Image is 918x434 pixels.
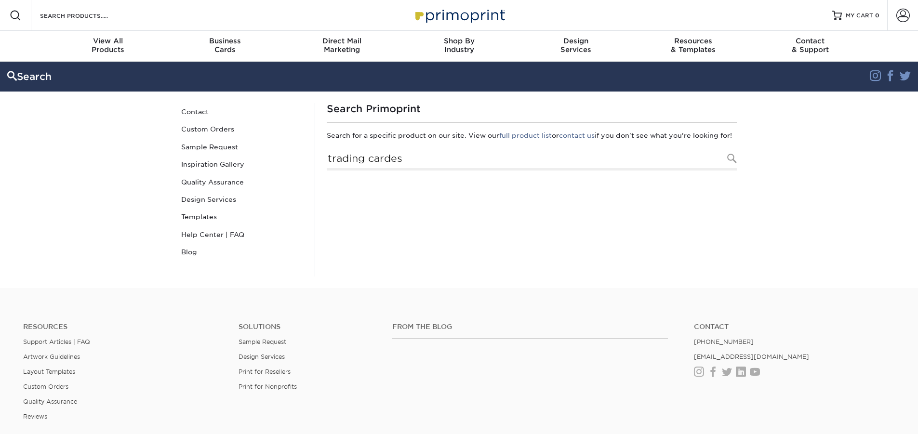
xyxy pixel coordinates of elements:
div: Marketing [283,37,400,54]
div: & Support [752,37,869,54]
span: Business [166,37,283,45]
a: Templates [177,208,307,225]
a: Help Center | FAQ [177,226,307,243]
a: Quality Assurance [23,398,77,405]
span: Resources [635,37,752,45]
h1: Search Primoprint [327,103,737,115]
div: Cards [166,37,283,54]
a: contact us [559,132,595,139]
h4: Solutions [239,323,378,331]
h4: From the Blog [392,323,668,331]
a: Design Services [177,191,307,208]
h4: Resources [23,323,224,331]
a: Print for Nonprofits [239,383,297,390]
span: Design [518,37,635,45]
a: Artwork Guidelines [23,353,80,360]
a: Design Services [239,353,285,360]
a: Shop ByIndustry [400,31,518,62]
span: 0 [875,12,879,19]
div: Industry [400,37,518,54]
a: Print for Resellers [239,368,291,375]
a: [EMAIL_ADDRESS][DOMAIN_NAME] [694,353,809,360]
a: Blog [177,243,307,261]
img: Primoprint [411,5,507,26]
input: SEARCH PRODUCTS..... [39,10,133,21]
a: Contact& Support [752,31,869,62]
a: full product list [499,132,552,139]
a: [PHONE_NUMBER] [694,338,754,345]
span: MY CART [846,12,873,20]
input: Search Products... [327,148,737,171]
span: Direct Mail [283,37,400,45]
span: Shop By [400,37,518,45]
span: View All [50,37,167,45]
div: & Templates [635,37,752,54]
p: Search for a specific product on our site. View our or if you don't see what you're looking for! [327,131,737,140]
a: Quality Assurance [177,173,307,191]
div: Services [518,37,635,54]
a: Sample Request [239,338,286,345]
a: View AllProducts [50,31,167,62]
a: Support Articles | FAQ [23,338,90,345]
a: Custom Orders [177,120,307,138]
a: Reviews [23,413,47,420]
a: Inspiration Gallery [177,156,307,173]
a: Resources& Templates [635,31,752,62]
span: Contact [752,37,869,45]
a: DesignServices [518,31,635,62]
div: Products [50,37,167,54]
a: Custom Orders [23,383,68,390]
a: Direct MailMarketing [283,31,400,62]
a: BusinessCards [166,31,283,62]
a: Contact [694,323,895,331]
a: Contact [177,103,307,120]
a: Layout Templates [23,368,75,375]
a: Sample Request [177,138,307,156]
